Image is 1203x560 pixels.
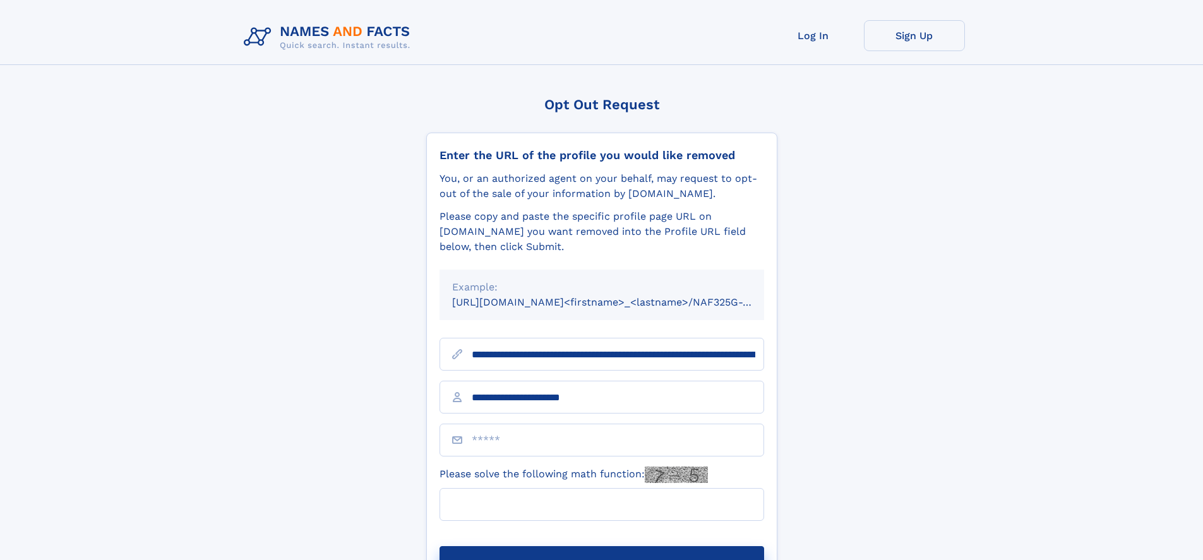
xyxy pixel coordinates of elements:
[440,467,708,483] label: Please solve the following math function:
[239,20,421,54] img: Logo Names and Facts
[452,296,788,308] small: [URL][DOMAIN_NAME]<firstname>_<lastname>/NAF325G-xxxxxxxx
[426,97,777,112] div: Opt Out Request
[440,171,764,201] div: You, or an authorized agent on your behalf, may request to opt-out of the sale of your informatio...
[440,209,764,254] div: Please copy and paste the specific profile page URL on [DOMAIN_NAME] you want removed into the Pr...
[763,20,864,51] a: Log In
[440,148,764,162] div: Enter the URL of the profile you would like removed
[452,280,751,295] div: Example:
[864,20,965,51] a: Sign Up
